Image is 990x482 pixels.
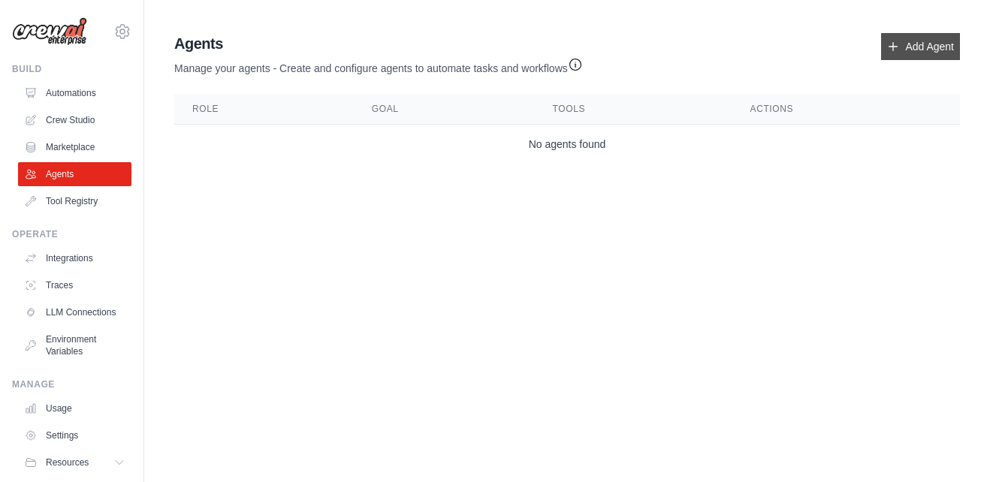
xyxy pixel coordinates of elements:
a: Environment Variables [18,327,131,363]
a: Crew Studio [18,108,131,132]
a: Marketplace [18,135,131,159]
a: Settings [18,423,131,447]
div: Manage [12,378,131,390]
button: Resources [18,450,131,474]
a: Usage [18,396,131,420]
a: LLM Connections [18,300,131,324]
th: Actions [732,94,960,125]
div: Operate [12,228,131,240]
a: Integrations [18,246,131,270]
div: Build [12,63,131,75]
a: Automations [18,81,131,105]
th: Role [174,94,354,125]
th: Goal [354,94,535,125]
a: Add Agent [881,33,960,60]
h2: Agents [174,33,583,54]
th: Tools [535,94,732,125]
span: Resources [46,456,89,468]
a: Tool Registry [18,189,131,213]
td: No agents found [174,125,960,164]
img: Logo [12,17,87,46]
a: Agents [18,162,131,186]
p: Manage your agents - Create and configure agents to automate tasks and workflows [174,54,583,76]
a: Traces [18,273,131,297]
